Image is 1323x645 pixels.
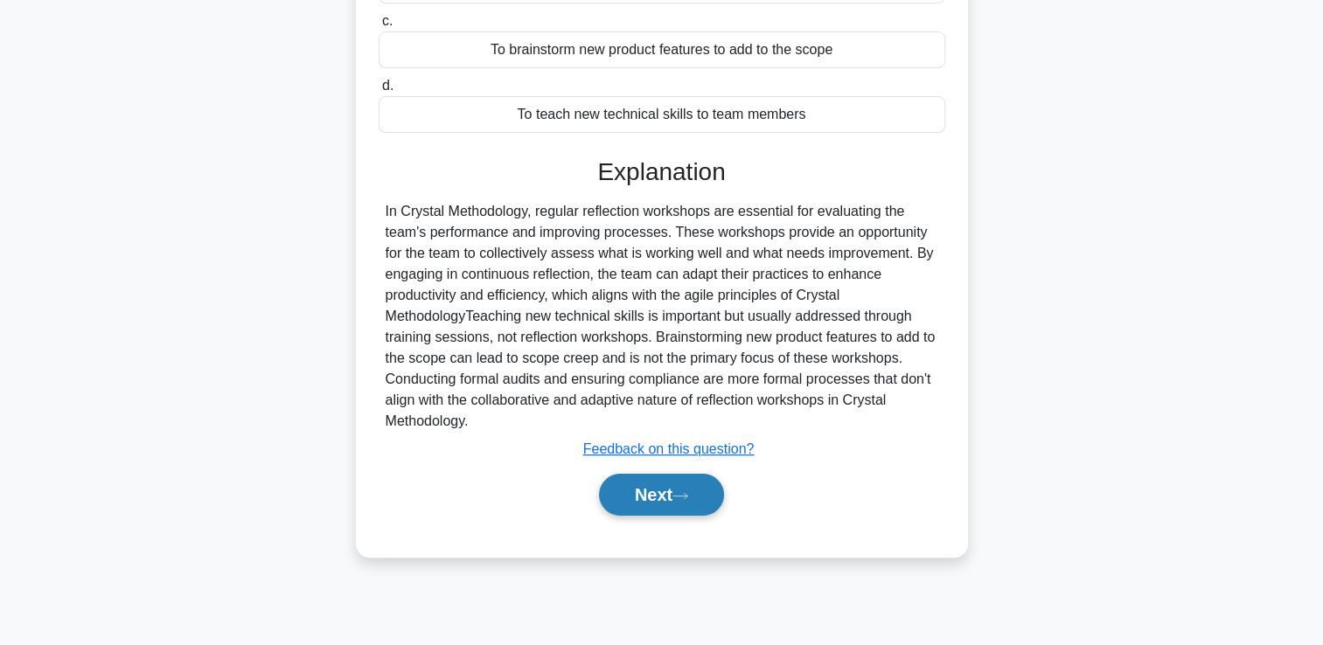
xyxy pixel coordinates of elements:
[389,157,935,187] h3: Explanation
[379,96,945,133] div: To teach new technical skills to team members
[599,474,724,516] button: Next
[386,201,938,432] div: In Crystal Methodology, regular reflection workshops are essential for evaluating the team's perf...
[583,441,755,456] a: Feedback on this question?
[382,78,393,93] span: d.
[379,31,945,68] div: To brainstorm new product features to add to the scope
[382,13,393,28] span: c.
